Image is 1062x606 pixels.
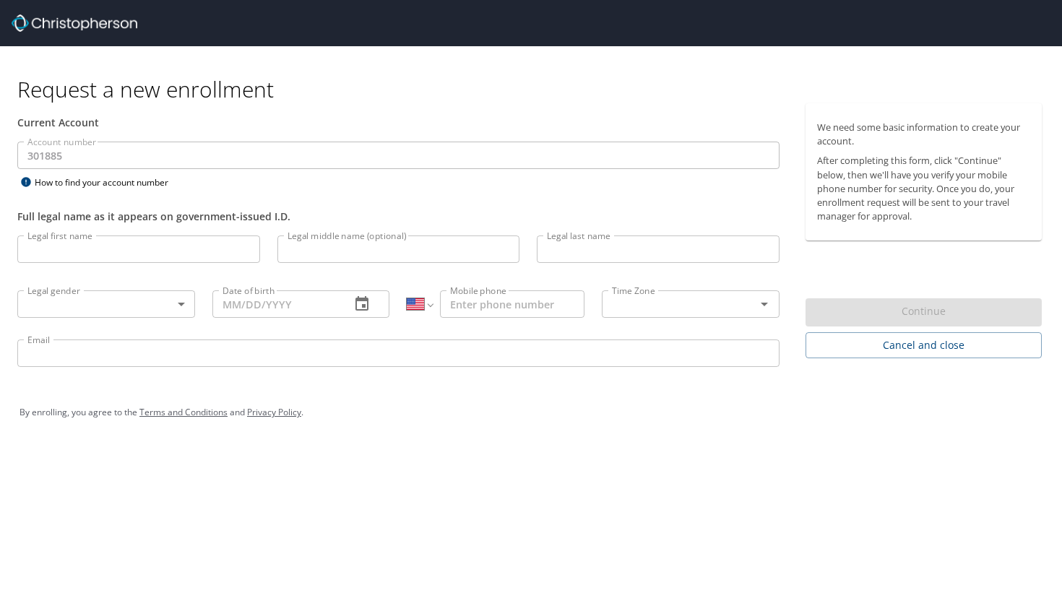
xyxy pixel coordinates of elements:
p: After completing this form, click "Continue" below, then we'll have you verify your mobile phone ... [817,154,1031,223]
span: Cancel and close [817,337,1031,355]
p: We need some basic information to create your account. [817,121,1031,148]
div: Current Account [17,115,780,130]
div: How to find your account number [17,173,198,191]
h1: Request a new enrollment [17,75,1053,103]
button: Open [754,294,774,314]
input: MM/DD/YYYY [212,290,340,318]
a: Terms and Conditions [139,406,228,418]
div: ​ [17,290,195,318]
a: Privacy Policy [247,406,301,418]
button: Cancel and close [806,332,1042,359]
div: By enrolling, you agree to the and . [20,394,1042,430]
div: Full legal name as it appears on government-issued I.D. [17,209,780,224]
input: Enter phone number [440,290,584,318]
img: cbt logo [12,14,137,32]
